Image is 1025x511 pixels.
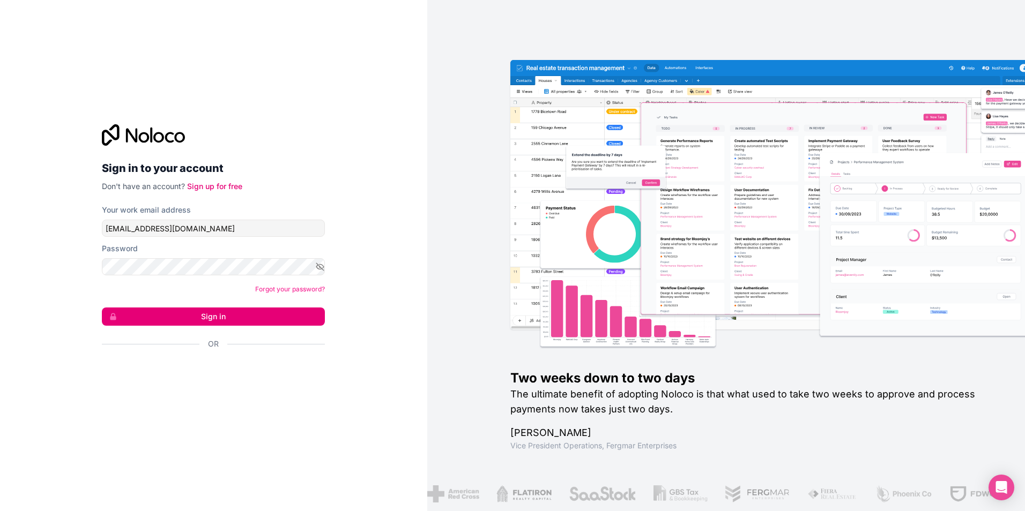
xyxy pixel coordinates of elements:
h2: The ultimate benefit of adopting Noloco is that what used to take two weeks to approve and proces... [510,387,991,417]
label: Your work email address [102,205,191,215]
iframe: Bouton "Se connecter avec Google" [96,361,322,385]
h1: Vice President Operations , Fergmar Enterprises [510,440,991,451]
input: Email address [102,220,325,237]
h1: [PERSON_NAME] [510,425,991,440]
img: /assets/flatiron-C8eUkumj.png [496,485,552,502]
label: Password [102,243,138,254]
img: /assets/american-red-cross-BAupjrZR.png [427,485,479,502]
h2: Sign in to your account [102,159,325,178]
input: Password [102,258,325,275]
a: Forgot your password? [255,285,325,293]
span: Or [208,339,219,349]
a: Sign up for free [187,182,242,191]
div: Open Intercom Messenger [989,475,1014,500]
img: /assets/saastock-C6Zbiodz.png [569,485,636,502]
button: Sign in [102,307,325,326]
img: /assets/phoenix-BREaitsQ.png [875,485,933,502]
h1: Two weeks down to two days [510,370,991,387]
img: /assets/fergmar-CudnrXN5.png [725,485,790,502]
img: /assets/fdworks-Bi04fVtw.png [949,485,1012,502]
span: Don't have an account? [102,182,185,191]
img: /assets/gbstax-C-GtDUiK.png [653,485,708,502]
img: /assets/fiera-fwj2N5v4.png [807,485,858,502]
